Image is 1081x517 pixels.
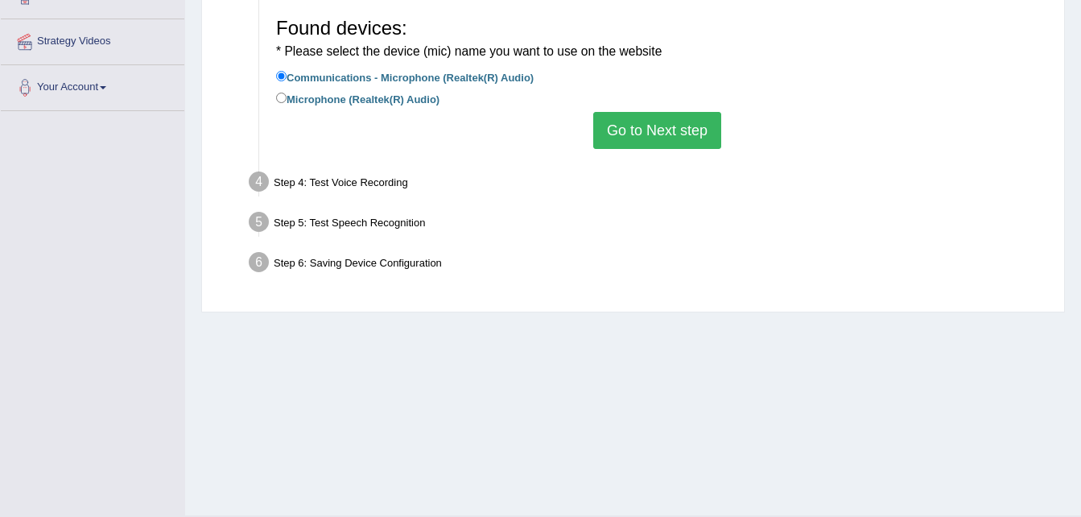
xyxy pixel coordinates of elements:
[241,167,1057,202] div: Step 4: Test Voice Recording
[276,93,287,103] input: Microphone (Realtek(R) Audio)
[276,44,662,58] small: * Please select the device (mic) name you want to use on the website
[241,207,1057,242] div: Step 5: Test Speech Recognition
[1,65,184,105] a: Your Account
[276,18,1038,60] h3: Found devices:
[241,247,1057,283] div: Step 6: Saving Device Configuration
[276,71,287,81] input: Communications - Microphone (Realtek(R) Audio)
[276,68,534,85] label: Communications - Microphone (Realtek(R) Audio)
[276,89,439,107] label: Microphone (Realtek(R) Audio)
[1,19,184,60] a: Strategy Videos
[593,112,721,149] button: Go to Next step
